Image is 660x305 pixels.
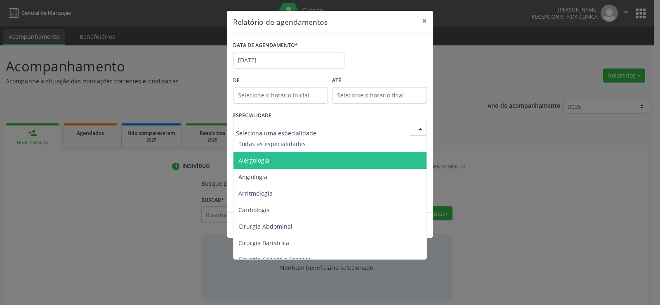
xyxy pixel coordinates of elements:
[238,140,306,148] span: Todas as especialidades
[233,17,328,27] h5: Relatório de agendamentos
[238,189,273,197] span: Arritmologia
[238,222,292,230] span: Cirurgia Abdominal
[238,156,269,164] span: Alergologia
[233,87,328,104] input: Selecione o horário inicial
[233,74,328,87] label: De
[238,239,289,247] span: Cirurgia Bariatrica
[416,11,433,31] button: Close
[238,206,270,214] span: Cardiologia
[238,255,311,263] span: Cirurgia Cabeça e Pescoço
[233,109,271,122] label: ESPECIALIDADE
[332,87,427,104] input: Selecione o horário final
[233,39,298,52] label: DATA DE AGENDAMENTO
[238,173,267,181] span: Angiologia
[332,74,427,87] label: ATÉ
[233,52,344,69] input: Selecione uma data ou intervalo
[236,125,410,141] input: Seleciona uma especialidade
